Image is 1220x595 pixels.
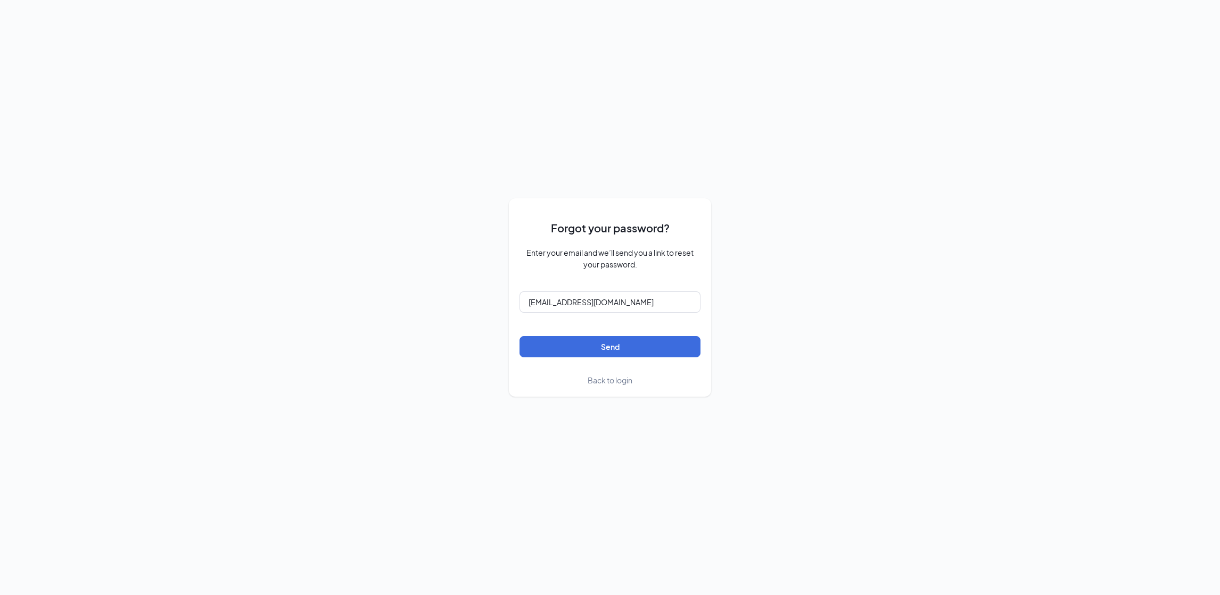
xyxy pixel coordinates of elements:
button: Send [520,336,700,357]
input: Email [520,291,700,313]
span: Back to login [588,375,632,385]
span: Enter your email and we’ll send you a link to reset your password. [520,247,700,270]
span: Forgot your password? [551,220,670,236]
a: Back to login [588,374,632,386]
